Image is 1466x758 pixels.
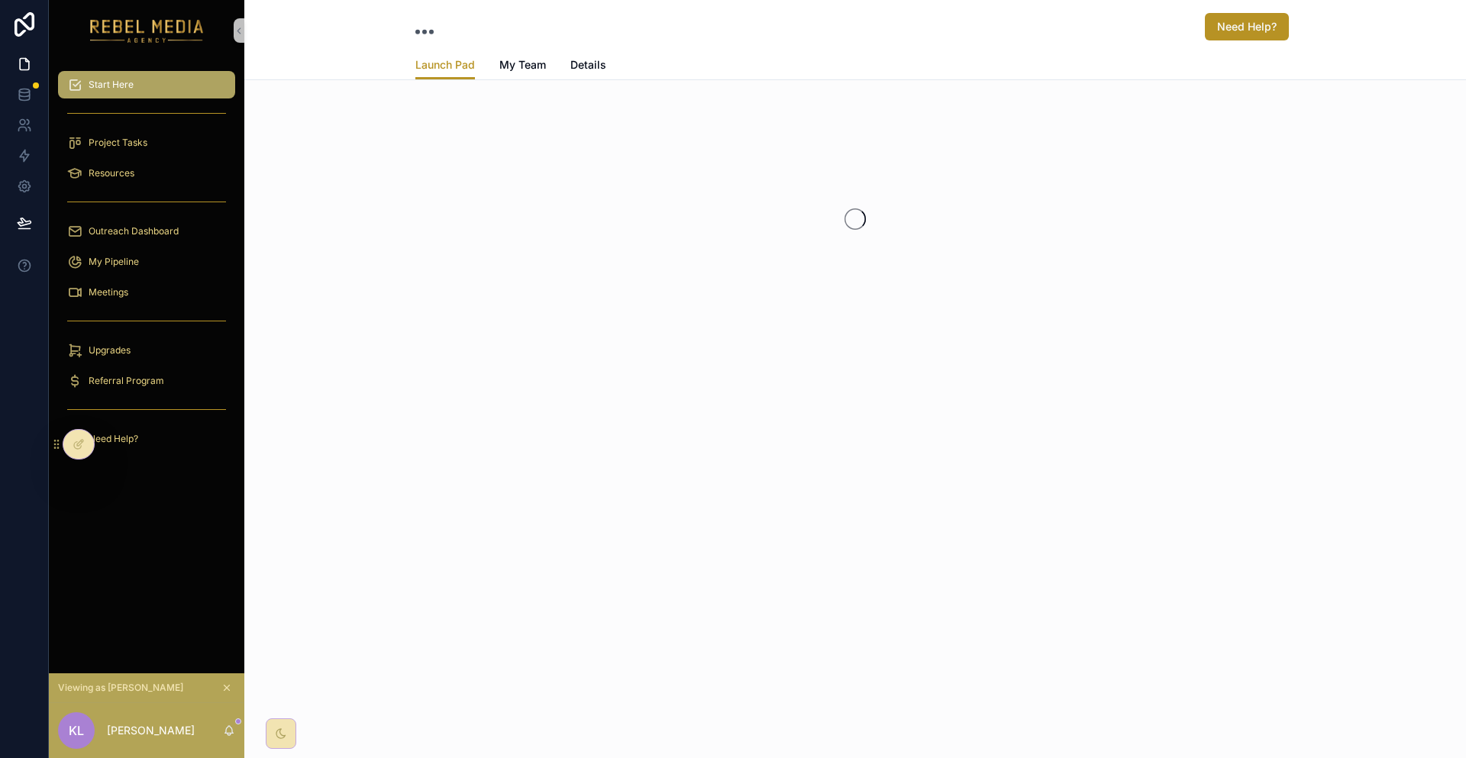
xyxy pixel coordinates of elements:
[89,137,147,149] span: Project Tasks
[1205,13,1289,40] button: Need Help?
[1217,19,1277,34] span: Need Help?
[58,129,235,156] a: Project Tasks
[58,337,235,364] a: Upgrades
[90,18,204,43] img: App logo
[415,57,475,73] span: Launch Pad
[58,218,235,245] a: Outreach Dashboard
[58,248,235,276] a: My Pipeline
[499,51,546,82] a: My Team
[58,71,235,98] a: Start Here
[107,723,195,738] p: [PERSON_NAME]
[58,682,183,694] span: Viewing as [PERSON_NAME]
[415,51,475,80] a: Launch Pad
[89,79,134,91] span: Start Here
[89,256,139,268] span: My Pipeline
[570,51,606,82] a: Details
[89,286,128,298] span: Meetings
[89,375,164,387] span: Referral Program
[49,61,244,470] div: scrollable content
[89,225,179,237] span: Outreach Dashboard
[89,344,131,356] span: Upgrades
[570,57,606,73] span: Details
[89,167,134,179] span: Resources
[499,57,546,73] span: My Team
[69,721,84,740] span: KL
[58,367,235,395] a: Referral Program
[58,160,235,187] a: Resources
[58,279,235,306] a: Meetings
